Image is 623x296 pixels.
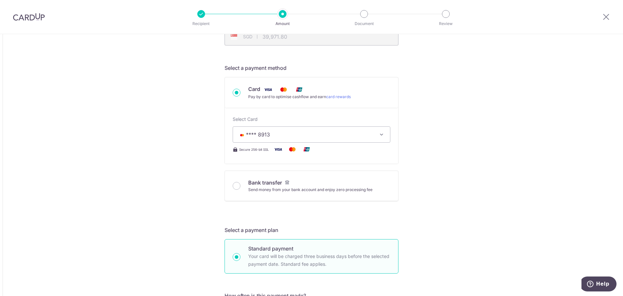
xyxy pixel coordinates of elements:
[340,20,388,27] p: Document
[233,85,390,100] div: Card Visa Mastercard Union Pay Pay by card to optimise cashflow and earncard rewards
[326,94,351,99] a: card rewards
[239,147,269,152] span: Secure 256-bit SSL
[286,145,299,153] img: Mastercard
[177,20,225,27] p: Recipient
[272,145,285,153] img: Visa
[225,64,398,72] h5: Select a payment method
[259,20,307,27] p: Amount
[225,226,398,234] h5: Select a payment plan
[262,85,275,94] img: Visa
[581,277,617,293] iframe: Opens a widget where you can find more information
[233,116,258,122] span: translation missing: en.payables.payment_networks.credit_card.summary.labels.select_card
[248,187,373,193] div: Send money from your bank account and enjoy zero processing fee
[243,33,252,40] span: SGD
[277,85,290,94] img: Mastercard
[248,252,390,268] p: Your card will be charged three business days before the selected payment date. Standard fee appl...
[233,179,390,193] div: Bank transfer Send money from your bank account and enjoy zero processing fee
[422,20,470,27] p: Review
[248,86,260,92] span: Card
[248,94,351,100] div: Pay by card to optimise cashflow and earn
[293,85,306,94] img: Union Pay
[248,245,390,252] p: Standard payment
[248,179,282,186] span: Bank transfer
[238,133,246,137] img: MASTERCARD
[13,13,45,21] img: CardUp
[300,145,313,153] img: Union Pay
